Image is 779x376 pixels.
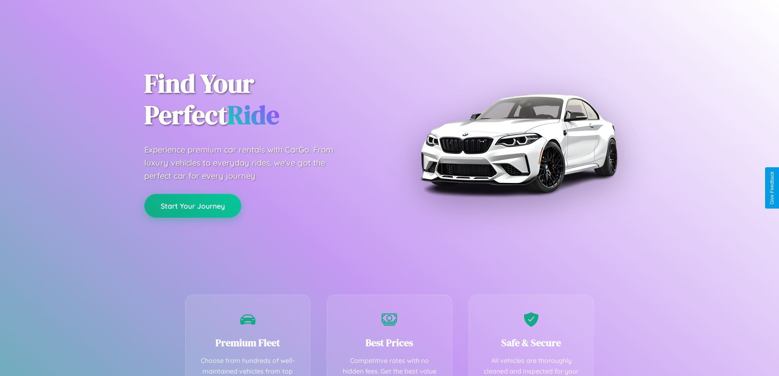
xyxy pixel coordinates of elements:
p: Experience premium car rentals with CarGo. From luxury vehicles to everyday rides, we've got the ... [144,143,349,182]
h3: Best Prices [339,336,440,349]
button: Start Your Journey [144,194,241,218]
span: Ride [227,97,279,133]
h3: Premium Fleet [198,336,298,349]
h1: Find Your Perfect [144,68,377,131]
h3: Safe & Secure [481,336,581,349]
div: Give Feedback [769,171,775,205]
img: Premium BMW car rental vehicle [416,41,621,245]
